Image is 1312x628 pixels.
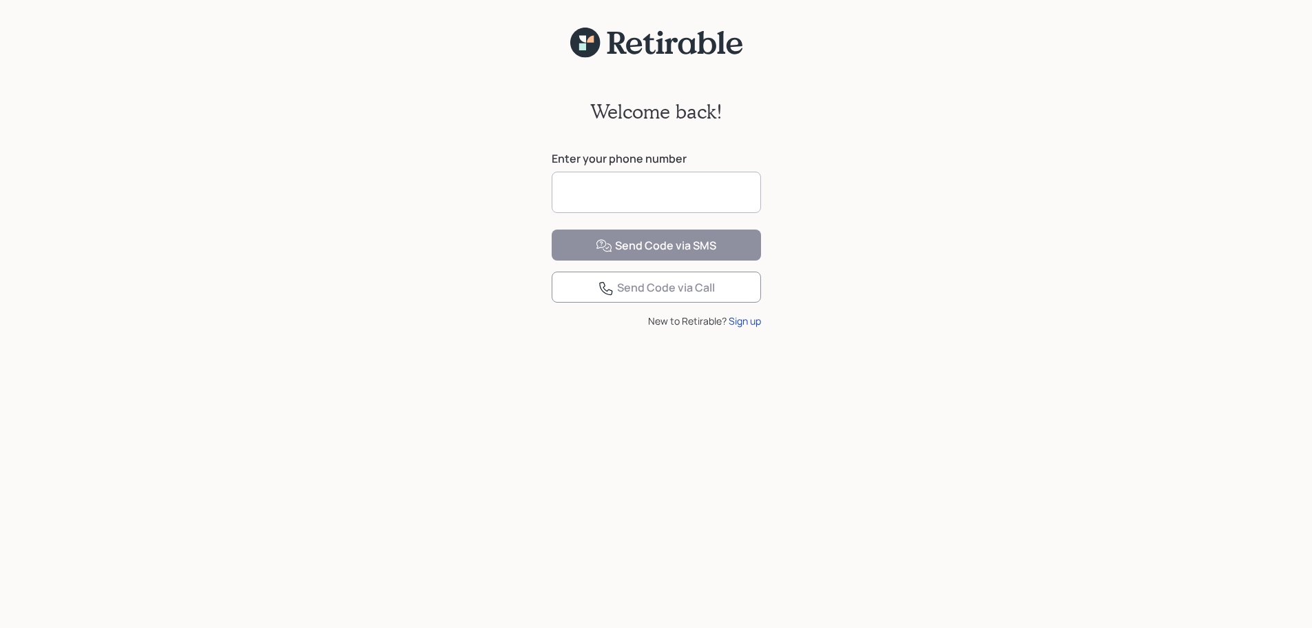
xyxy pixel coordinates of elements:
h2: Welcome back! [590,100,722,123]
div: Send Code via Call [598,280,715,296]
button: Send Code via SMS [552,230,761,261]
div: New to Retirable? [552,314,761,328]
div: Send Code via SMS [596,238,716,254]
button: Send Code via Call [552,272,761,303]
div: Sign up [729,314,761,328]
label: Enter your phone number [552,151,761,166]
